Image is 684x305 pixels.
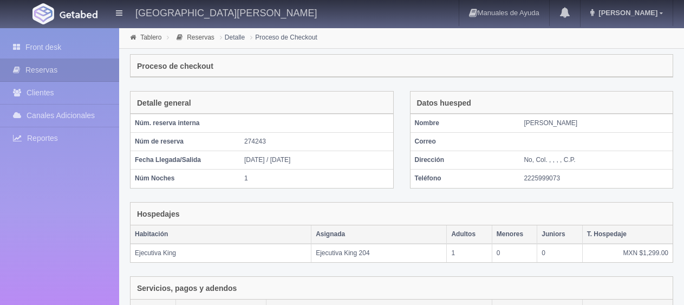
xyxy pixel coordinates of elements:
[187,34,214,41] a: Reservas
[137,210,180,218] h4: Hospedajes
[492,244,537,262] td: 0
[240,133,393,151] td: 274243
[492,225,537,244] th: Menores
[240,151,393,170] td: [DATE] / [DATE]
[582,225,673,244] th: T. Hospedaje
[135,5,317,19] h4: [GEOGRAPHIC_DATA][PERSON_NAME]
[60,10,97,18] img: Getabed
[131,244,311,262] td: Ejecutiva King
[596,9,657,17] span: [PERSON_NAME]
[411,114,520,133] th: Nombre
[131,170,240,188] th: Núm Noches
[131,225,311,244] th: Habitación
[519,170,673,188] td: 2225999073
[311,225,447,244] th: Asignada
[131,114,240,133] th: Núm. reserva interna
[537,225,582,244] th: Juniors
[137,284,237,293] h4: Servicios, pagos y adendos
[411,170,520,188] th: Teléfono
[411,151,520,170] th: Dirección
[137,62,213,70] h4: Proceso de checkout
[447,225,492,244] th: Adultos
[417,99,471,107] h4: Datos huesped
[131,133,240,151] th: Núm de reserva
[131,151,240,170] th: Fecha Llegada/Salida
[32,3,54,24] img: Getabed
[217,32,247,42] li: Detalle
[240,170,393,188] td: 1
[311,244,447,262] td: Ejecutiva King 204
[582,244,673,262] td: MXN $1,299.00
[519,114,673,133] td: [PERSON_NAME]
[519,151,673,170] td: No, Col. , , , , C.P.
[447,244,492,262] td: 1
[411,133,520,151] th: Correo
[537,244,582,262] td: 0
[140,34,161,41] a: Tablero
[247,32,320,42] li: Proceso de Checkout
[137,99,191,107] h4: Detalle general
